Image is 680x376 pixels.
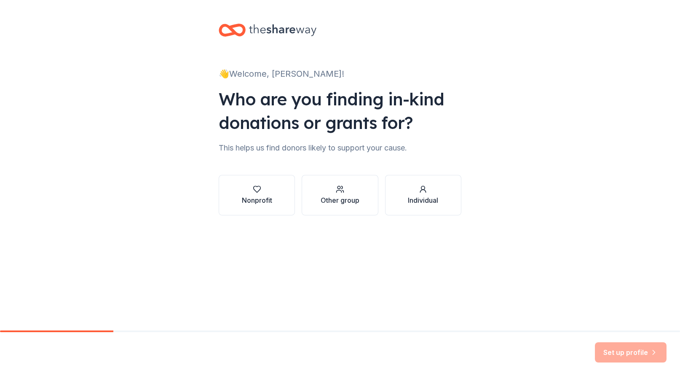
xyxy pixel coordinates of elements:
[219,67,461,81] div: 👋 Welcome, [PERSON_NAME]!
[219,141,461,155] div: This helps us find donors likely to support your cause.
[242,195,272,205] div: Nonprofit
[321,195,359,205] div: Other group
[385,175,461,215] button: Individual
[408,195,438,205] div: Individual
[302,175,378,215] button: Other group
[219,87,461,134] div: Who are you finding in-kind donations or grants for?
[219,175,295,215] button: Nonprofit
